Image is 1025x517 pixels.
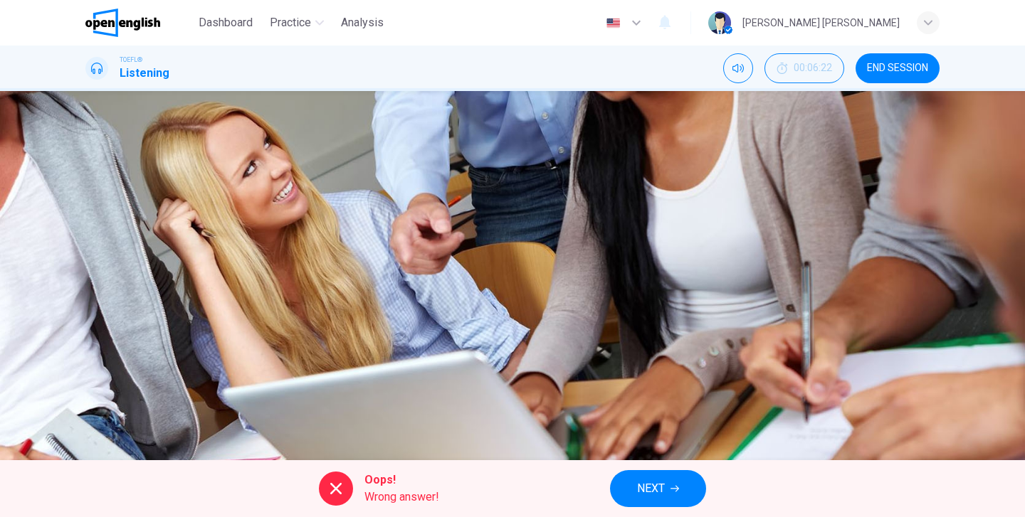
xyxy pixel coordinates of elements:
[637,479,665,499] span: NEXT
[742,14,900,31] div: [PERSON_NAME] [PERSON_NAME]
[264,10,330,36] button: Practice
[364,489,439,506] span: Wrong answer!
[723,53,753,83] div: Mute
[604,18,622,28] img: en
[341,14,384,31] span: Analysis
[193,10,258,36] button: Dashboard
[610,470,706,507] button: NEXT
[199,14,253,31] span: Dashboard
[764,53,844,83] button: 00:06:22
[85,9,193,37] a: OpenEnglish logo
[85,9,160,37] img: OpenEnglish logo
[708,11,731,34] img: Profile picture
[270,14,311,31] span: Practice
[120,55,142,65] span: TOEFL®
[867,63,928,74] span: END SESSION
[856,53,940,83] button: END SESSION
[120,65,169,82] h1: Listening
[764,53,844,83] div: Hide
[364,471,439,489] span: Oops!
[335,10,389,36] button: Analysis
[794,63,832,74] span: 00:06:22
